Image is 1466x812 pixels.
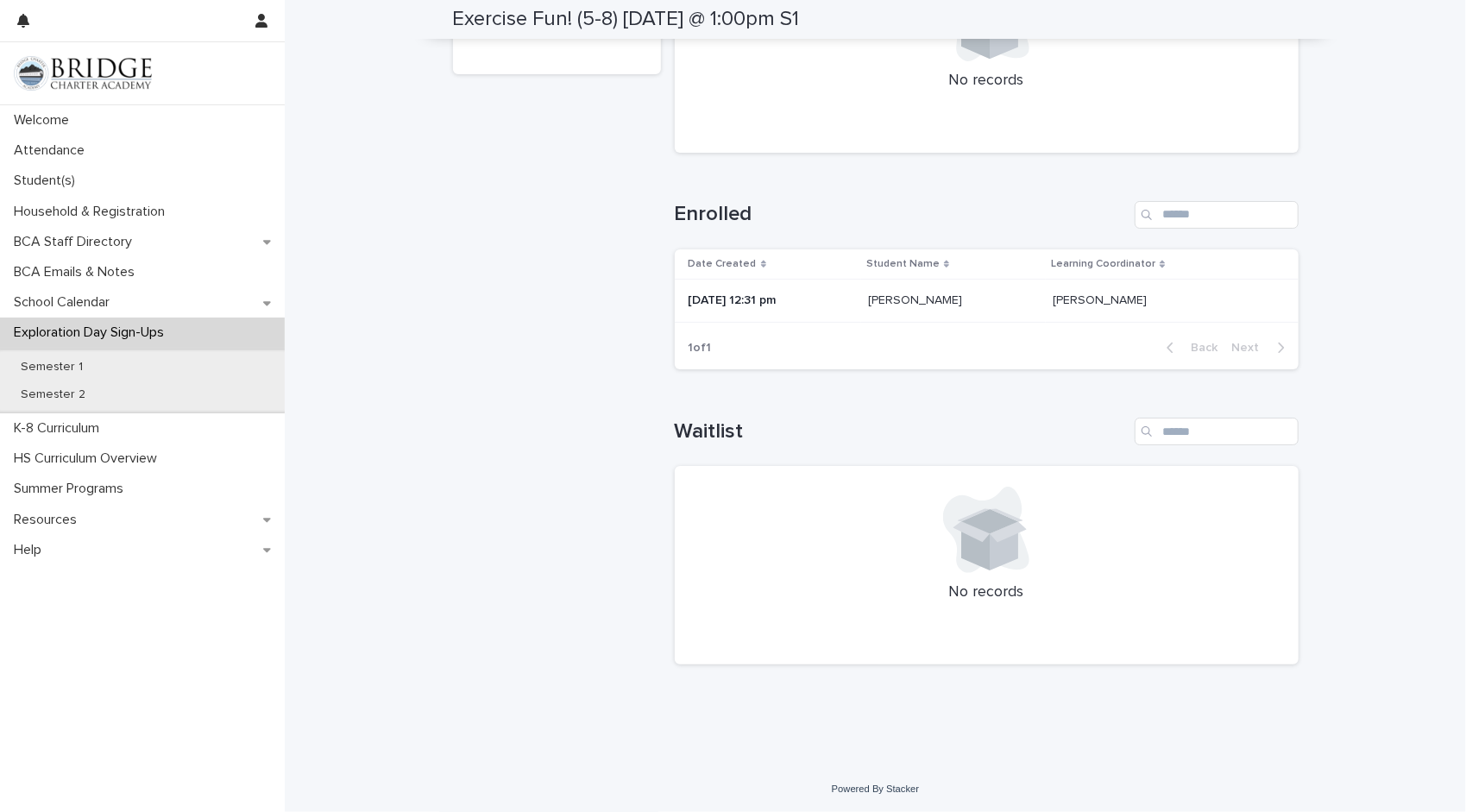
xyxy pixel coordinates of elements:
[7,173,89,189] p: Student(s)
[7,142,98,159] p: Attendance
[1181,342,1218,354] span: Back
[7,112,83,129] p: Welcome
[7,542,55,558] p: Help
[1225,340,1299,356] button: Next
[7,204,179,220] p: Household & Registration
[689,255,757,274] p: Date Created
[868,290,966,308] p: [PERSON_NAME]
[695,583,1278,602] p: No records
[675,419,1128,444] h1: Waitlist
[7,387,99,402] p: Semester 2
[689,293,854,308] p: [DATE] 12:31 pm
[7,324,178,341] p: Exploration Day Sign-Ups
[1153,340,1225,356] button: Back
[7,512,91,528] p: Resources
[866,255,940,274] p: Student Name
[1232,342,1270,354] span: Next
[675,280,1299,323] tr: [DATE] 12:31 pm[PERSON_NAME][PERSON_NAME] [PERSON_NAME][PERSON_NAME]
[675,327,726,369] p: 1 of 1
[1135,201,1299,229] input: Search
[1053,290,1150,308] p: [PERSON_NAME]
[695,72,1278,91] p: No records
[1135,418,1299,445] input: Search
[7,234,146,250] p: BCA Staff Directory
[7,360,97,375] p: Semester 1
[832,784,919,794] a: Powered By Stacker
[675,202,1128,227] h1: Enrolled
[7,450,171,467] p: HS Curriculum Overview
[14,56,152,91] img: V1C1m3IdTEidaUdm9Hs0
[7,420,113,437] p: K-8 Curriculum
[453,7,800,32] h2: Exercise Fun! (5-8) [DATE] @ 1:00pm S1
[7,264,148,280] p: BCA Emails & Notes
[1051,255,1155,274] p: Learning Coordinator
[7,481,137,497] p: Summer Programs
[7,294,123,311] p: School Calendar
